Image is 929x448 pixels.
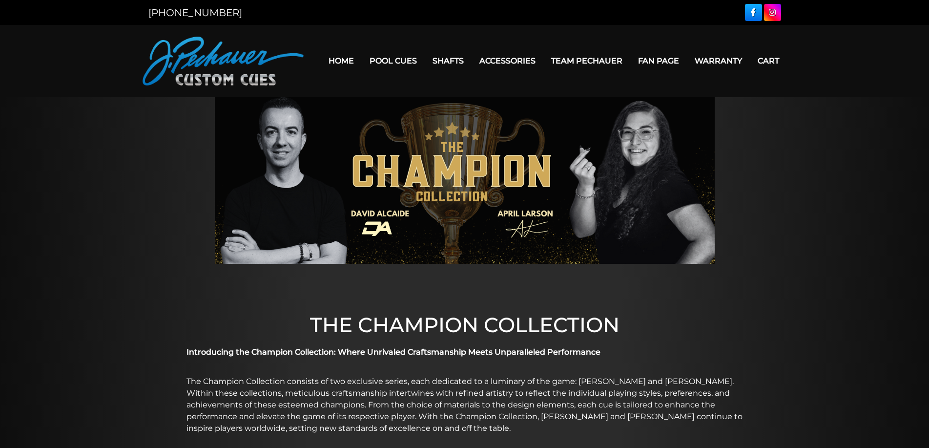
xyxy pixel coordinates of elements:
a: Warranty [687,48,750,73]
a: Team Pechauer [543,48,630,73]
a: Pool Cues [362,48,425,73]
a: [PHONE_NUMBER] [148,7,242,19]
a: Shafts [425,48,472,73]
p: The Champion Collection consists of two exclusive series, each dedicated to a luminary of the gam... [186,376,743,434]
a: Home [321,48,362,73]
img: Pechauer Custom Cues [143,37,304,85]
a: Fan Page [630,48,687,73]
a: Cart [750,48,787,73]
strong: Introducing the Champion Collection: Where Unrivaled Craftsmanship Meets Unparalleled Performance [186,347,600,357]
a: Accessories [472,48,543,73]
